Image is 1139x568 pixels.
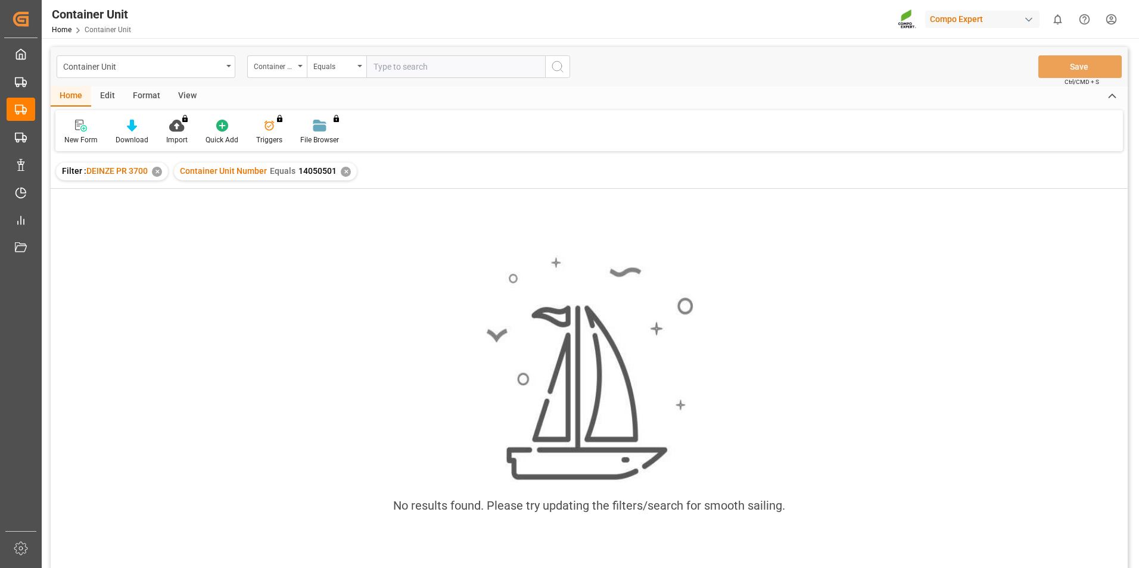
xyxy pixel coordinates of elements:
[298,166,337,176] span: 14050501
[206,135,238,145] div: Quick Add
[898,9,917,30] img: Screenshot%202023-09-29%20at%2010.02.21.png_1712312052.png
[307,55,366,78] button: open menu
[180,166,267,176] span: Container Unit Number
[62,166,86,176] span: Filter :
[254,58,294,72] div: Container Unit Number
[64,135,98,145] div: New Form
[925,8,1044,30] button: Compo Expert
[341,167,351,177] div: ✕
[52,5,131,23] div: Container Unit
[91,86,124,107] div: Edit
[270,166,295,176] span: Equals
[925,11,1040,28] div: Compo Expert
[63,58,222,73] div: Container Unit
[116,135,148,145] div: Download
[124,86,169,107] div: Format
[1038,55,1122,78] button: Save
[51,86,91,107] div: Home
[152,167,162,177] div: ✕
[545,55,570,78] button: search button
[485,255,693,483] img: smooth_sailing.jpeg
[247,55,307,78] button: open menu
[86,166,148,176] span: DEINZE PR 3700
[1065,77,1099,86] span: Ctrl/CMD + S
[313,58,354,72] div: Equals
[393,497,785,514] div: No results found. Please try updating the filters/search for smooth sailing.
[1071,6,1098,33] button: Help Center
[169,86,206,107] div: View
[57,55,235,78] button: open menu
[1044,6,1071,33] button: show 0 new notifications
[366,55,545,78] input: Type to search
[52,26,71,34] a: Home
